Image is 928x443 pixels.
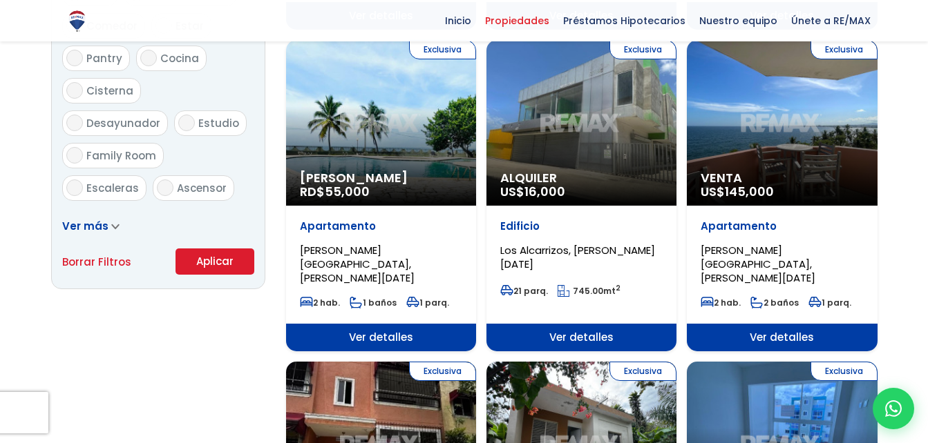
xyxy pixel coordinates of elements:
input: Estudio [178,115,195,131]
span: Propiedades [478,10,556,31]
span: Exclusiva [409,40,476,59]
span: 145,000 [725,183,774,200]
input: Pantry [66,50,83,66]
span: 745.00 [573,285,603,297]
button: Aplicar [176,248,254,275]
span: Alquiler [500,171,663,185]
span: Exclusiva [811,40,878,59]
span: US$ [701,183,774,200]
span: Préstamos Hipotecarios [556,10,692,31]
a: Exclusiva [PERSON_NAME] RD$55,000 Apartamento [PERSON_NAME][GEOGRAPHIC_DATA], [PERSON_NAME][DATE]... [286,40,476,351]
img: Logo de REMAX [65,9,89,33]
a: Ver más [62,219,120,233]
span: Venta [701,171,863,185]
span: 21 parq. [500,285,548,297]
span: Family Room [86,148,156,163]
span: Ver detalles [286,324,476,351]
span: 1 baños [350,297,397,308]
span: [PERSON_NAME][GEOGRAPHIC_DATA], [PERSON_NAME][DATE] [701,243,815,285]
span: Pantry [86,51,122,66]
span: Exclusiva [811,362,878,381]
input: Escaleras [66,179,83,196]
span: Desayunador [86,116,160,130]
p: Apartamento [300,219,462,233]
a: Exclusiva Venta US$145,000 Apartamento [PERSON_NAME][GEOGRAPHIC_DATA], [PERSON_NAME][DATE] 2 hab.... [687,40,877,351]
span: [PERSON_NAME][GEOGRAPHIC_DATA], [PERSON_NAME][DATE] [300,243,415,285]
span: Cocina [160,51,199,66]
span: Únete a RE/MAX [784,10,878,31]
span: Inicio [438,10,478,31]
span: US$ [500,183,565,200]
a: Borrar Filtros [62,253,131,270]
a: Exclusiva Alquiler US$16,000 Edificio Los Alcarrizos, [PERSON_NAME][DATE] 21 parq. 745.00mt2 Ver ... [486,40,676,351]
input: Desayunador [66,115,83,131]
span: Ver más [62,219,108,233]
span: Cisterna [86,83,133,98]
span: mt [558,285,621,297]
span: Escaleras [86,181,139,195]
span: 2 hab. [300,297,340,308]
input: Ascensor [157,179,173,196]
span: RD$ [300,183,370,200]
span: 55,000 [325,183,370,200]
sup: 2 [616,283,621,293]
span: 2 baños [750,297,799,308]
span: 16,000 [524,183,565,200]
span: Exclusiva [409,362,476,381]
p: Edificio [500,219,663,233]
p: Apartamento [701,219,863,233]
span: Ascensor [177,181,227,195]
span: Exclusiva [609,40,676,59]
span: Ver detalles [687,324,877,351]
input: Cocina [140,50,157,66]
span: 2 hab. [701,297,741,308]
span: [PERSON_NAME] [300,171,462,185]
input: Cisterna [66,82,83,99]
span: 1 parq. [808,297,851,308]
span: Nuestro equipo [692,10,784,31]
span: 1 parq. [406,297,449,308]
span: Estudio [198,116,239,130]
span: Exclusiva [609,362,676,381]
span: Ver detalles [486,324,676,351]
input: Family Room [66,147,83,164]
span: Los Alcarrizos, [PERSON_NAME][DATE] [500,243,655,271]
